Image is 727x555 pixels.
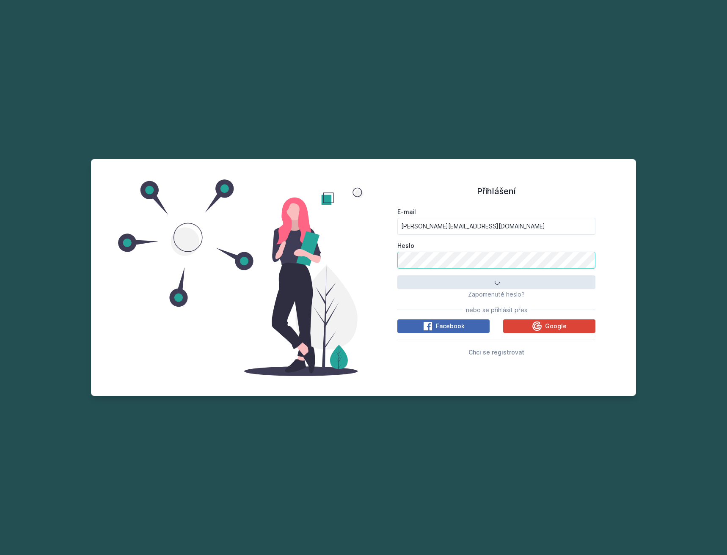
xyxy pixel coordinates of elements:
[436,322,465,330] span: Facebook
[397,242,595,250] label: Heslo
[545,322,567,330] span: Google
[397,275,595,289] button: Přihlásit se
[503,319,595,333] button: Google
[468,349,524,356] span: Chci se registrovat
[468,291,525,298] span: Zapomenuté heslo?
[397,218,595,235] input: Tvoje e-mailová adresa
[468,347,524,357] button: Chci se registrovat
[397,185,595,198] h1: Přihlášení
[397,208,595,216] label: E-mail
[466,306,527,314] span: nebo se přihlásit přes
[397,319,490,333] button: Facebook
